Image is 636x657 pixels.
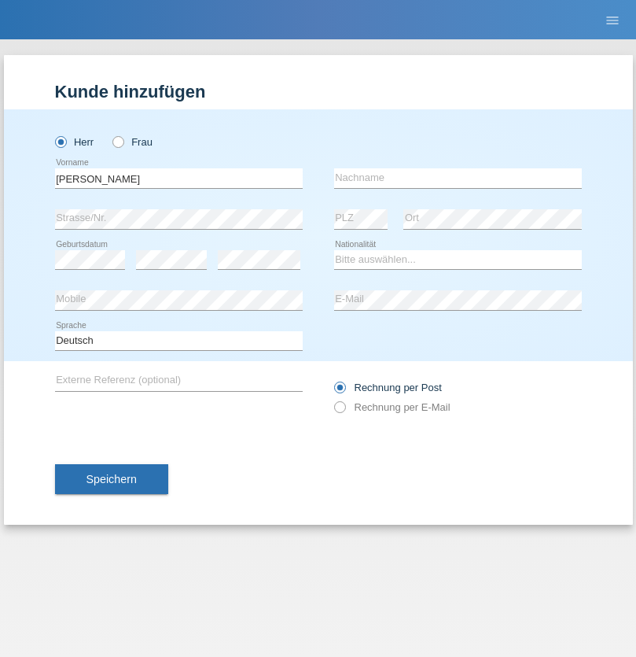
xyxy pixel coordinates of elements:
[55,82,582,102] h1: Kunde hinzufügen
[597,15,628,24] a: menu
[55,136,65,146] input: Herr
[334,382,442,393] label: Rechnung per Post
[55,464,168,494] button: Speichern
[334,401,450,413] label: Rechnung per E-Mail
[86,473,137,485] span: Speichern
[112,136,123,146] input: Frau
[55,136,94,148] label: Herr
[334,401,344,421] input: Rechnung per E-Mail
[605,13,620,28] i: menu
[334,382,344,401] input: Rechnung per Post
[112,136,153,148] label: Frau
